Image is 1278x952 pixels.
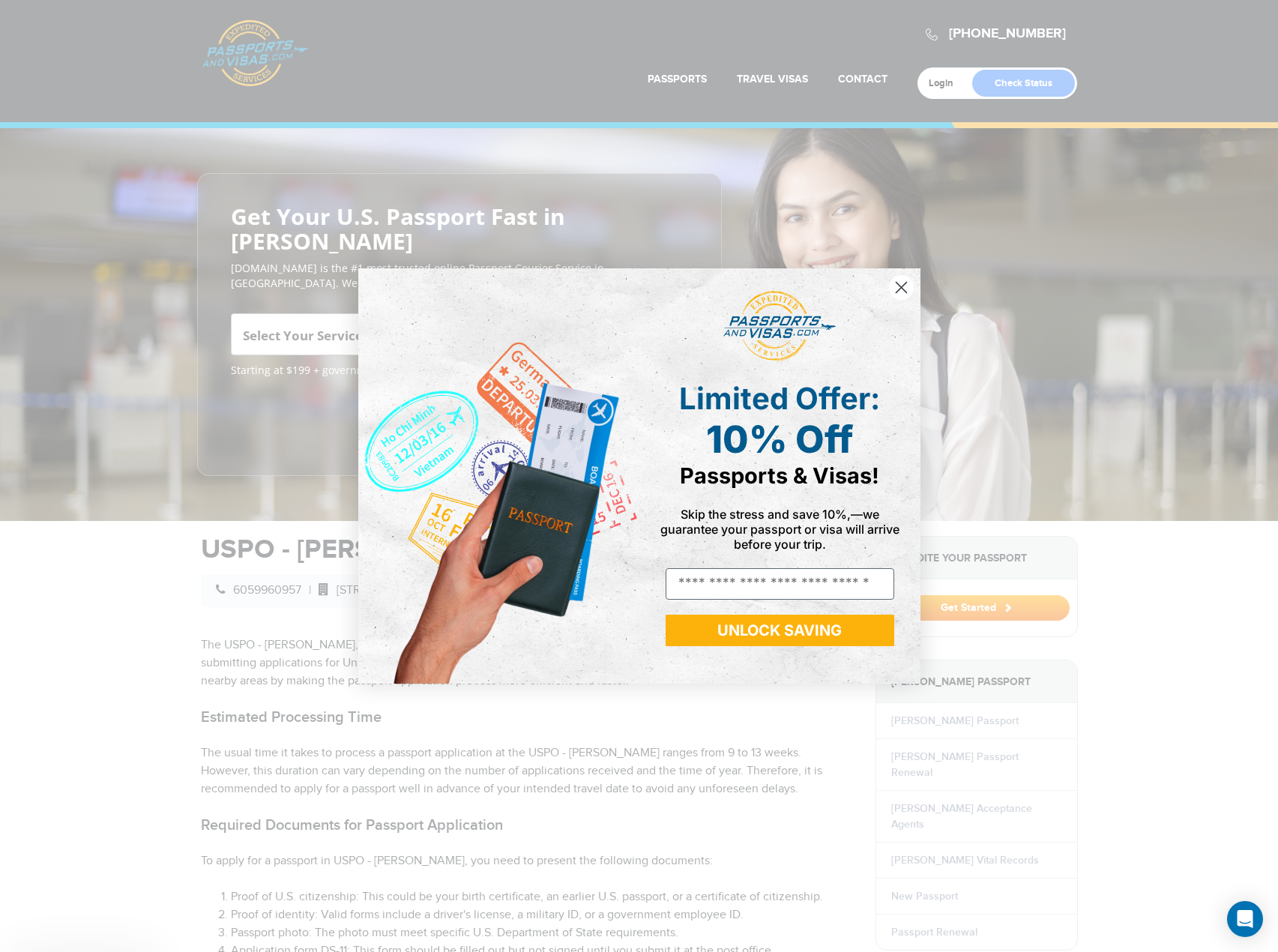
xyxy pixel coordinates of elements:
span: 10% Off [706,417,853,462]
span: Limited Offer: [679,380,880,417]
div: Open Intercom Messenger [1227,901,1263,937]
span: Passports & Visas! [680,463,879,489]
img: passports and visas [723,291,836,361]
button: UNLOCK SAVING [666,615,894,646]
button: Close dialog [888,274,914,301]
span: Skip the stress and save 10%,—we guarantee your passport or visa will arrive before your trip. [660,507,899,552]
img: de9cda0d-0715-46ca-9a25-073762a91ba7.png [358,268,639,683]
